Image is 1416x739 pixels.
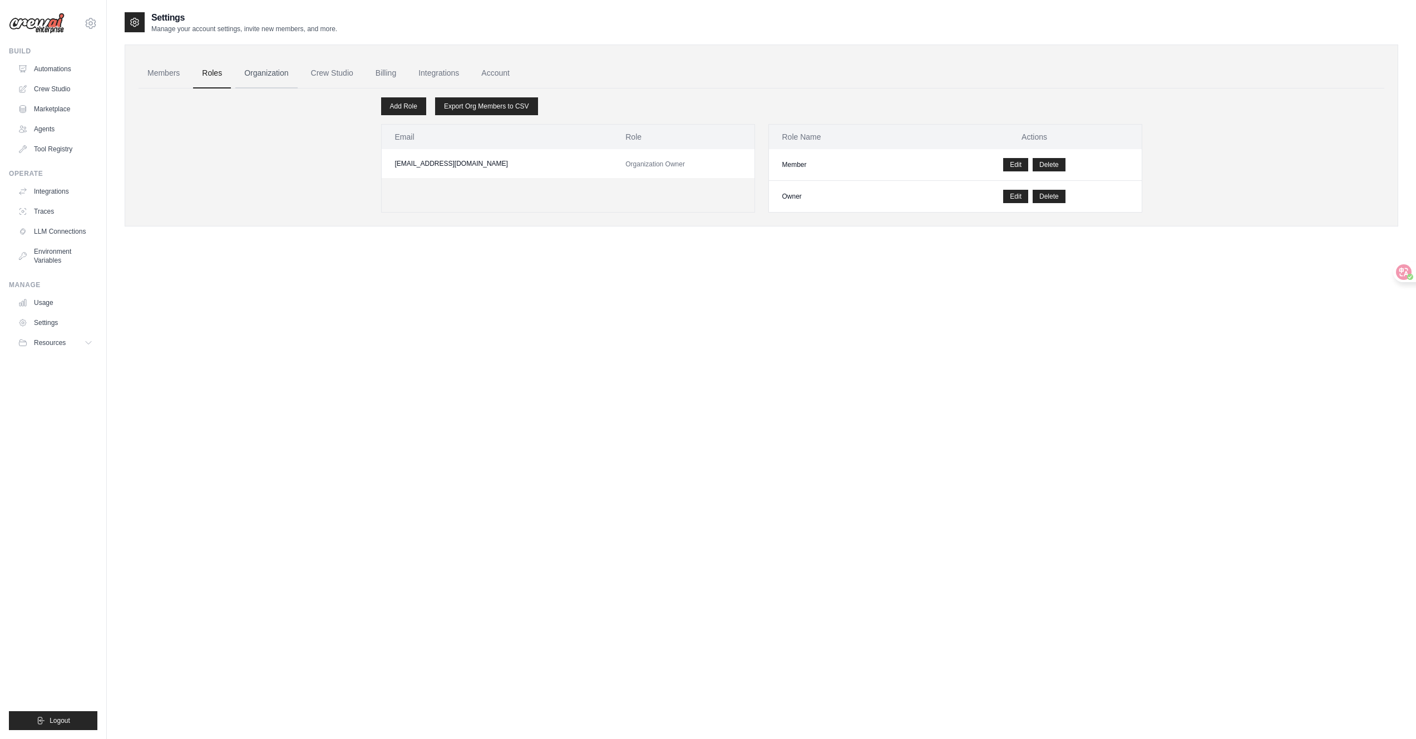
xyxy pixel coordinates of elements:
a: Integrations [13,183,97,200]
a: Account [472,58,519,88]
a: Crew Studio [13,80,97,98]
a: Agents [13,120,97,138]
th: Role [612,125,754,149]
a: Automations [13,60,97,78]
a: Edit [1003,158,1028,171]
td: Member [769,149,927,181]
button: Delete [1033,190,1065,203]
a: Integrations [409,58,468,88]
button: Logout [9,711,97,730]
a: Add Role [381,97,426,115]
td: [EMAIL_ADDRESS][DOMAIN_NAME] [382,149,613,178]
div: Operate [9,169,97,178]
button: Delete [1033,158,1065,171]
a: Usage [13,294,97,312]
div: Build [9,47,97,56]
a: Settings [13,314,97,332]
a: LLM Connections [13,223,97,240]
a: Members [139,58,189,88]
span: Resources [34,338,66,347]
span: Organization Owner [625,160,685,168]
a: Environment Variables [13,243,97,269]
a: Tool Registry [13,140,97,158]
a: Traces [13,203,97,220]
div: Manage [9,280,97,289]
a: Crew Studio [302,58,362,88]
p: Manage your account settings, invite new members, and more. [151,24,337,33]
a: Organization [235,58,297,88]
td: Owner [769,181,927,213]
h2: Settings [151,11,337,24]
button: Resources [13,334,97,352]
a: Roles [193,58,231,88]
a: Edit [1003,190,1028,203]
img: Logo [9,13,65,34]
th: Role Name [769,125,927,149]
th: Email [382,125,613,149]
a: Marketplace [13,100,97,118]
a: Export Org Members to CSV [435,97,538,115]
a: Billing [367,58,405,88]
span: Logout [50,716,70,725]
th: Actions [927,125,1142,149]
